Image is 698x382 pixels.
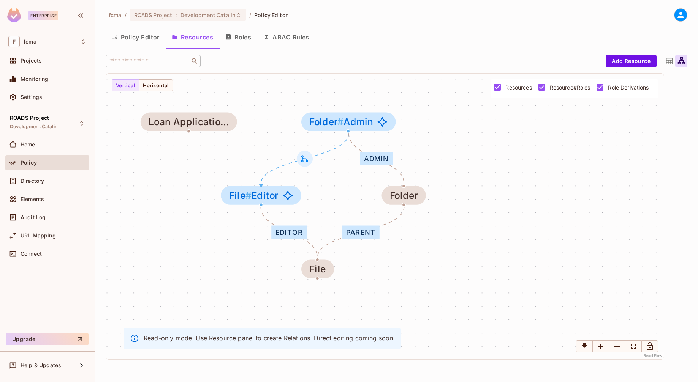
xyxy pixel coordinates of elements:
div: File [309,264,326,274]
span: Folder [309,116,343,127]
span: : [175,12,177,18]
span: Policy Editor [254,11,288,19]
button: Zoom Out [609,340,625,352]
span: Policy [21,160,37,166]
span: Home [21,141,35,148]
span: Settings [21,94,42,100]
span: ROADS Project [10,115,49,121]
span: Workspace: fcma [24,39,36,45]
span: Admin [309,116,373,127]
button: ABAC Rules [257,28,315,47]
span: URL Mapping [21,233,56,239]
button: Download graph as image [576,340,593,352]
span: Folder#Admin [301,113,396,131]
a: React Flow attribution [644,354,663,358]
div: Loan Applicatio... [149,116,229,127]
span: Connect [21,251,42,257]
span: Help & Updates [21,362,61,368]
div: Folder [390,190,418,201]
button: Roles [219,28,257,47]
button: Resources [166,28,219,47]
button: Fit View [625,340,642,352]
div: Editor [271,226,307,239]
span: key: Loan_Application name: Loan Application [141,113,237,131]
span: Audit Log [21,214,46,220]
span: Folder [382,186,426,204]
span: Directory [21,178,44,184]
span: # [245,189,252,201]
span: File [229,189,252,201]
li: / [249,11,251,19]
span: F [8,36,20,47]
span: the active workspace [109,11,122,19]
img: SReyMgAAAABJRU5ErkJggg== [7,8,21,22]
button: Lock Graph [641,340,658,352]
button: Add Resource [606,55,657,67]
div: Enterprise [28,11,58,20]
button: Vertical [112,79,139,91]
g: Edge from Folder to File [317,207,404,258]
span: Resources [505,84,532,91]
span: Projects [21,58,42,64]
span: Monitoring [21,76,49,82]
div: parent [342,226,380,239]
span: ROADS Project [134,11,173,19]
div: Small button group [112,79,173,91]
span: File#Editor [221,186,301,204]
span: File [301,259,334,278]
span: Development Catalin [10,124,58,130]
span: Role Derivations [608,84,649,91]
button: Zoom In [592,340,609,352]
span: # [337,116,343,127]
button: Horizontal [139,79,173,91]
span: Development Catalin [180,11,236,19]
button: Policy Editor [106,28,166,47]
button: Upgrade [6,333,89,345]
div: Small button group [576,340,658,352]
p: Read-only mode. Use Resource panel to create Relations. Direct editing coming soon. [144,334,395,342]
div: Admin [360,152,393,165]
li: / [125,11,127,19]
span: Elements [21,196,44,202]
span: Resource#Roles [550,84,590,91]
span: Editor [229,190,279,201]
